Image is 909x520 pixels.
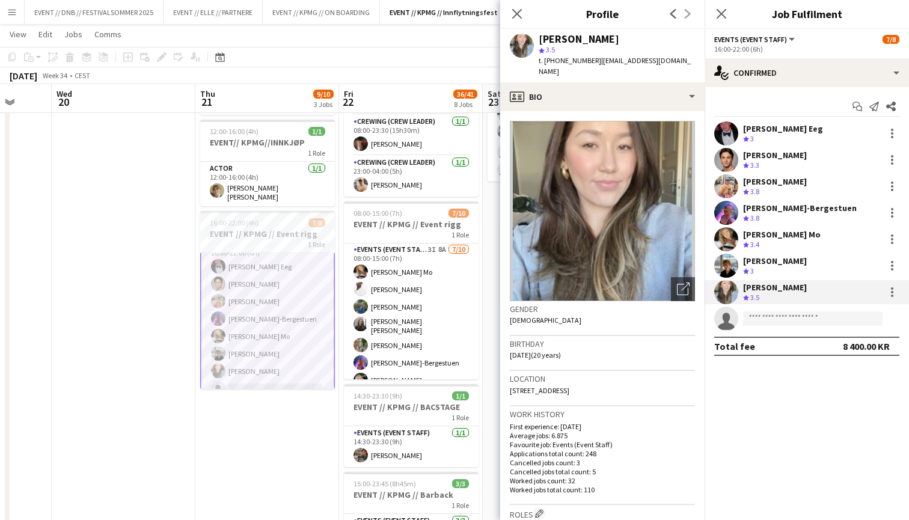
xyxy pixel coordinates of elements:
[510,458,695,467] p: Cancelled jobs count: 3
[705,6,909,22] h3: Job Fulfilment
[55,95,72,109] span: 20
[344,219,479,230] h3: EVENT // KPMG // Event rigg
[743,229,821,240] div: [PERSON_NAME] Mo
[451,501,469,510] span: 1 Role
[510,422,695,431] p: First experience: [DATE]
[75,71,90,80] div: CEST
[200,162,335,206] app-card-role: Actor1/112:00-16:00 (4h)[PERSON_NAME] [PERSON_NAME]
[451,413,469,422] span: 1 Role
[344,32,479,197] app-job-card: 08:00-04:00 (20h) (Sat)3/3EVENT // KPMG // Crew leader3 RolesCrewing (Crew Leader)1/108:00-15:00 ...
[510,316,581,325] span: [DEMOGRAPHIC_DATA]
[344,243,479,444] app-card-role: Events (Event Staff)3I8A7/1008:00-15:00 (7h)[PERSON_NAME] Mo[PERSON_NAME][PERSON_NAME][PERSON_NAM...
[546,45,555,54] span: 3.5
[200,228,335,239] h3: EVENT // KPMG // Event rigg
[38,29,52,40] span: Edit
[344,115,479,156] app-card-role: Crewing (Crew Leader)1/108:00-23:30 (15h30m)[PERSON_NAME]
[743,176,807,187] div: [PERSON_NAME]
[200,236,335,402] app-card-role: Events (Event Staff)4I3A7/816:00-22:00 (6h)[PERSON_NAME] Eeg[PERSON_NAME][PERSON_NAME][PERSON_NAM...
[510,338,695,349] h3: Birthday
[510,467,695,476] p: Cancelled jobs total count: 5
[843,340,890,352] div: 8 400.00 KR
[750,266,754,275] span: 3
[344,384,479,467] app-job-card: 14:30-23:30 (9h)1/1EVENT // KPMG // BACSTAGE1 RoleEvents (Event Staff)1/114:30-23:30 (9h)[PERSON_...
[883,35,899,44] span: 7/8
[448,209,469,218] span: 7/10
[500,82,705,111] div: Bio
[380,1,508,24] button: EVENT // KPMG // Innflytningsfest
[452,479,469,488] span: 3/3
[57,88,72,99] span: Wed
[486,95,501,109] span: 23
[714,35,787,44] span: Events (Event Staff)
[64,29,82,40] span: Jobs
[34,26,57,42] a: Edit
[714,35,797,44] button: Events (Event Staff)
[539,56,691,76] span: | [EMAIL_ADDRESS][DOMAIN_NAME]
[5,26,31,42] a: View
[743,203,857,213] div: [PERSON_NAME]-Bergestuen
[454,100,477,109] div: 8 Jobs
[510,386,569,395] span: [STREET_ADDRESS]
[200,88,215,99] span: Thu
[750,213,759,222] span: 3.8
[500,6,705,22] h3: Profile
[308,127,325,136] span: 1/1
[705,58,909,87] div: Confirmed
[308,148,325,158] span: 1 Role
[714,340,755,352] div: Total fee
[308,240,325,249] span: 1 Role
[342,95,353,109] span: 22
[314,100,333,109] div: 3 Jobs
[743,150,807,161] div: [PERSON_NAME]
[510,304,695,314] h3: Gender
[308,218,325,227] span: 7/8
[200,211,335,389] app-job-card: 16:00-22:00 (6h)7/8EVENT // KPMG // Event rigg1 RoleEvents (Event Staff)4I3A7/816:00-22:00 (6h)[P...
[743,255,807,266] div: [PERSON_NAME]
[200,120,335,206] app-job-card: 12:00-16:00 (4h)1/1EVENT// KPMG//INNKJØP1 RoleActor1/112:00-16:00 (4h)[PERSON_NAME] [PERSON_NAME]
[200,137,335,148] h3: EVENT// KPMG//INNKJØP
[750,161,759,170] span: 3.3
[510,409,695,420] h3: Work history
[750,240,759,249] span: 3.4
[671,277,695,301] div: Open photos pop-in
[510,350,561,359] span: [DATE] (20 years)
[510,507,695,520] h3: Roles
[510,476,695,485] p: Worked jobs count: 32
[60,26,87,42] a: Jobs
[743,282,807,293] div: [PERSON_NAME]
[344,156,479,197] app-card-role: Crewing (Crew Leader)1/123:00-04:00 (5h)[PERSON_NAME]
[344,201,479,379] app-job-card: 08:00-15:00 (7h)7/10EVENT // KPMG // Event rigg1 RoleEvents (Event Staff)3I8A7/1008:00-15:00 (7h)...
[353,209,402,218] span: 08:00-15:00 (7h)
[10,70,37,82] div: [DATE]
[164,1,263,24] button: EVENT // ELLE // PARTNERE
[539,56,601,65] span: t. [PHONE_NUMBER]
[90,26,126,42] a: Comms
[263,1,380,24] button: EVENT // KPMG // ON BOARDING
[94,29,121,40] span: Comms
[750,293,759,302] span: 3.5
[25,1,164,24] button: EVENT // DNB // FESTIVALSOMMER 2025
[10,29,26,40] span: View
[750,134,754,143] span: 3
[210,127,259,136] span: 12:00-16:00 (4h)
[198,95,215,109] span: 21
[510,121,695,301] img: Crew avatar or photo
[750,187,759,196] span: 3.8
[488,88,501,99] span: Sat
[353,391,402,400] span: 14:30-23:30 (9h)
[743,123,823,134] div: [PERSON_NAME] Eeg
[344,402,479,412] h3: EVENT // KPMG // BACSTAGE
[539,34,619,44] div: [PERSON_NAME]
[510,431,695,440] p: Average jobs: 6.875
[510,449,695,458] p: Applications total count: 248
[510,485,695,494] p: Worked jobs total count: 110
[714,44,899,54] div: 16:00-22:00 (6h)
[344,88,353,99] span: Fri
[353,479,416,488] span: 15:00-23:45 (8h45m)
[453,90,477,99] span: 36/41
[344,489,479,500] h3: EVENT // KPMG // Barback
[488,85,622,182] app-card-role: Events (Event Staff)9A2/408:00-16:00 (8h)[PERSON_NAME] Mo[PERSON_NAME] [PERSON_NAME]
